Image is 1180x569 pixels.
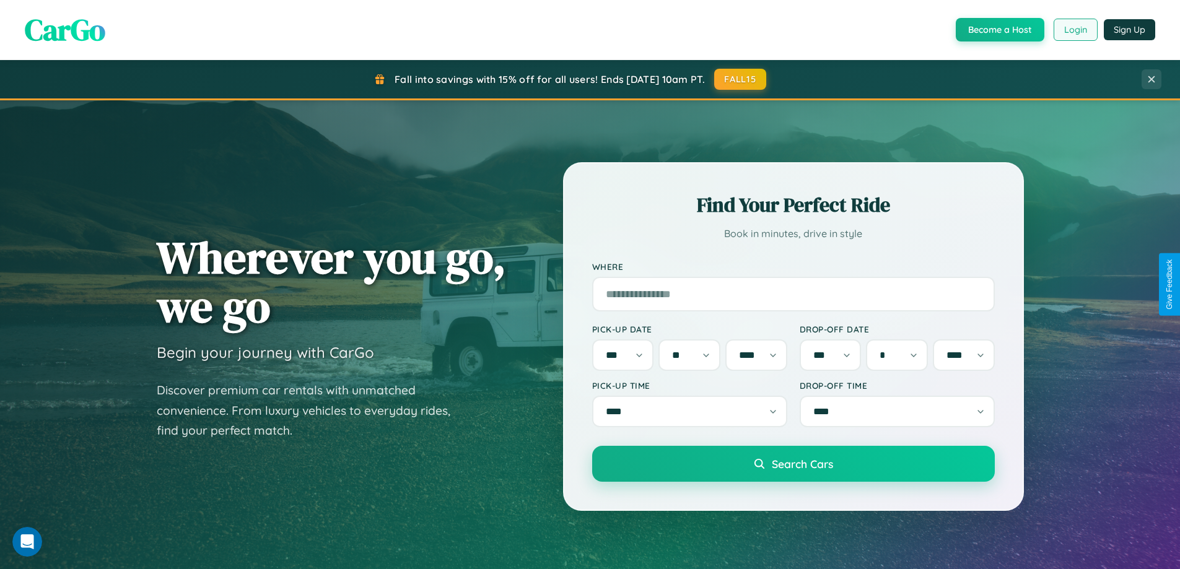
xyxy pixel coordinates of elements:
button: Become a Host [956,18,1044,41]
span: CarGo [25,9,105,50]
h3: Begin your journey with CarGo [157,343,374,362]
p: Book in minutes, drive in style [592,225,995,243]
h1: Wherever you go, we go [157,233,506,331]
h2: Find Your Perfect Ride [592,191,995,219]
p: Discover premium car rentals with unmatched convenience. From luxury vehicles to everyday rides, ... [157,380,466,441]
button: Login [1054,19,1098,41]
span: Search Cars [772,457,833,471]
span: Fall into savings with 15% off for all users! Ends [DATE] 10am PT. [395,73,705,85]
label: Drop-off Time [800,380,995,391]
label: Where [592,261,995,272]
button: FALL15 [714,69,766,90]
button: Search Cars [592,446,995,482]
label: Drop-off Date [800,324,995,334]
label: Pick-up Date [592,324,787,334]
button: Sign Up [1104,19,1155,40]
div: Give Feedback [1165,259,1174,310]
iframe: Intercom live chat [12,527,42,557]
label: Pick-up Time [592,380,787,391]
